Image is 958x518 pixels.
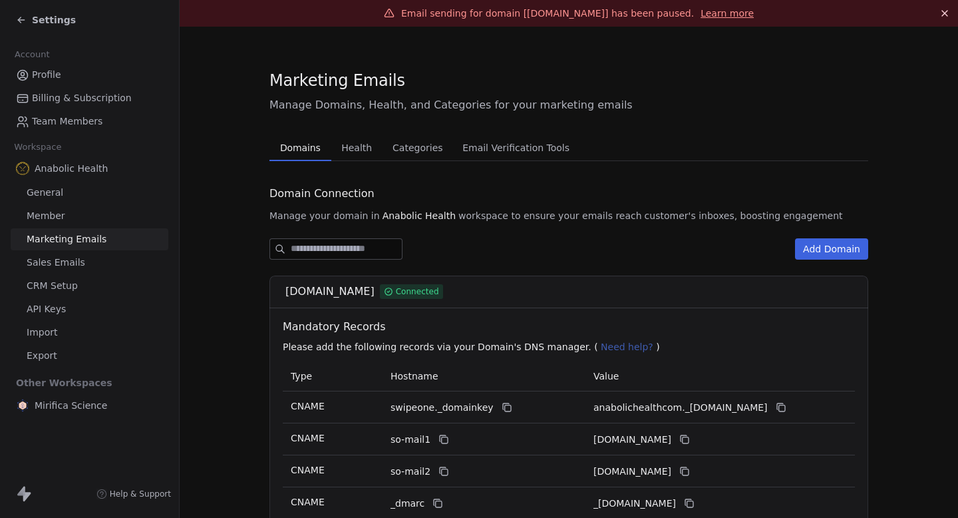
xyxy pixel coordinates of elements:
[11,228,168,250] a: Marketing Emails
[16,13,76,27] a: Settings
[283,319,860,335] span: Mandatory Records
[11,87,168,109] a: Billing & Subscription
[269,209,380,222] span: Manage your domain in
[336,138,377,157] span: Health
[96,489,171,499] a: Help & Support
[11,345,168,367] a: Export
[391,433,430,447] span: so-mail1
[593,401,768,415] span: anabolichealthcom._domainkey.swipeone.email
[401,8,694,19] span: Email sending for domain [[DOMAIN_NAME]] has been paused.
[391,465,430,479] span: so-mail2
[9,45,55,65] span: Account
[27,349,57,363] span: Export
[35,399,107,412] span: Mirifica Science
[27,186,63,200] span: General
[291,433,325,443] span: CNAME
[795,238,868,260] button: Add Domain
[285,284,375,300] span: [DOMAIN_NAME]
[27,279,78,293] span: CRM Setup
[11,275,168,297] a: CRM Setup
[110,489,171,499] span: Help & Support
[16,399,29,412] img: MIRIFICA%20science_logo_icon-big.png
[11,372,118,393] span: Other Workspaces
[32,68,61,82] span: Profile
[601,342,653,352] span: Need help?
[269,97,868,113] span: Manage Domains, Health, and Categories for your marketing emails
[269,186,375,202] span: Domain Connection
[593,371,619,382] span: Value
[383,209,456,222] span: Anabolic Health
[27,256,85,270] span: Sales Emails
[457,138,575,157] span: Email Verification Tools
[391,497,424,511] span: _dmarc
[391,371,438,382] span: Hostname
[11,322,168,344] a: Import
[291,465,325,475] span: CNAME
[593,465,671,479] span: anabolichealthcom2.swipeone.email
[27,232,106,246] span: Marketing Emails
[396,286,439,298] span: Connected
[269,71,405,91] span: Marketing Emails
[9,137,67,157] span: Workspace
[701,7,754,20] a: Learn more
[16,162,29,175] img: Anabolic-Health-Icon-192.png
[32,13,76,27] span: Settings
[11,182,168,204] a: General
[291,401,325,411] span: CNAME
[291,497,325,507] span: CNAME
[593,497,676,511] span: _dmarc.swipeone.email
[387,138,448,157] span: Categories
[11,298,168,320] a: API Keys
[32,115,102,129] span: Team Members
[11,64,168,86] a: Profile
[32,91,132,105] span: Billing & Subscription
[27,209,65,223] span: Member
[645,209,843,222] span: customer's inboxes, boosting engagement
[11,111,168,132] a: Team Members
[391,401,494,415] span: swipeone._domainkey
[11,205,168,227] a: Member
[35,162,108,175] span: Anabolic Health
[11,252,168,274] a: Sales Emails
[275,138,326,157] span: Domains
[593,433,671,447] span: anabolichealthcom1.swipeone.email
[291,370,375,384] p: Type
[283,340,860,354] p: Please add the following records via your Domain's DNS manager. ( )
[458,209,642,222] span: workspace to ensure your emails reach
[27,326,57,340] span: Import
[27,302,66,316] span: API Keys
